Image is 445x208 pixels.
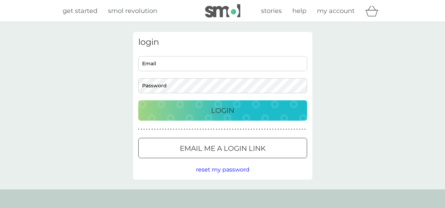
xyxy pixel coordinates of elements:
[292,6,306,16] a: help
[170,128,172,131] p: ●
[211,105,234,116] p: Login
[144,128,145,131] p: ●
[218,128,220,131] p: ●
[288,128,290,131] p: ●
[154,128,155,131] p: ●
[259,128,260,131] p: ●
[205,128,206,131] p: ●
[184,128,185,131] p: ●
[181,128,183,131] p: ●
[146,128,147,131] p: ●
[180,143,266,154] p: Email me a login link
[291,128,292,131] p: ●
[243,128,244,131] p: ●
[160,128,161,131] p: ●
[317,6,355,16] a: my account
[200,128,201,131] p: ●
[141,128,142,131] p: ●
[173,128,174,131] p: ●
[251,128,252,131] p: ●
[267,128,268,131] p: ●
[296,128,298,131] p: ●
[256,128,258,131] p: ●
[237,128,239,131] p: ●
[196,166,249,173] span: reset my password
[213,128,215,131] p: ●
[264,128,266,131] p: ●
[205,4,240,18] img: smol
[216,128,217,131] p: ●
[317,7,355,15] span: my account
[63,7,97,15] span: get started
[108,7,157,15] span: smol revolution
[196,165,249,174] button: reset my password
[283,128,284,131] p: ●
[224,128,225,131] p: ●
[304,128,306,131] p: ●
[269,128,271,131] p: ●
[272,128,274,131] p: ●
[229,128,231,131] p: ●
[210,128,212,131] p: ●
[235,128,236,131] p: ●
[286,128,287,131] p: ●
[157,128,158,131] p: ●
[221,128,223,131] p: ●
[176,128,177,131] p: ●
[261,7,282,15] span: stories
[192,128,193,131] p: ●
[253,128,255,131] p: ●
[294,128,295,131] p: ●
[240,128,241,131] p: ●
[162,128,164,131] p: ●
[167,128,169,131] p: ●
[246,128,247,131] p: ●
[186,128,188,131] p: ●
[203,128,204,131] p: ●
[189,128,190,131] p: ●
[165,128,166,131] p: ●
[138,100,307,121] button: Login
[261,6,282,16] a: stories
[63,6,97,16] a: get started
[302,128,303,131] p: ●
[275,128,276,131] p: ●
[292,7,306,15] span: help
[149,128,150,131] p: ●
[138,128,140,131] p: ●
[365,4,383,18] div: basket
[227,128,228,131] p: ●
[232,128,233,131] p: ●
[280,128,282,131] p: ●
[195,128,196,131] p: ●
[261,128,263,131] p: ●
[138,37,307,47] h3: login
[152,128,153,131] p: ●
[138,138,307,158] button: Email me a login link
[278,128,279,131] p: ●
[178,128,180,131] p: ●
[108,6,157,16] a: smol revolution
[197,128,198,131] p: ●
[299,128,300,131] p: ●
[208,128,209,131] p: ●
[248,128,249,131] p: ●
